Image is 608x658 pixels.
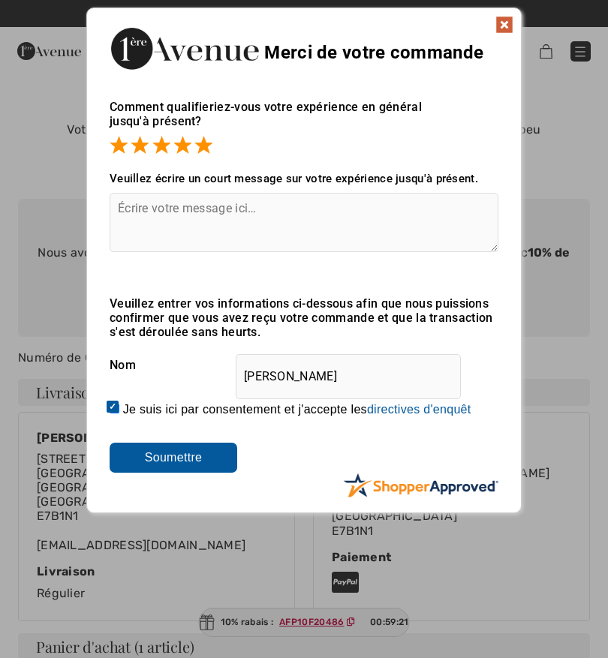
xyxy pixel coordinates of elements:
[110,23,260,74] img: Merci de votre commande
[110,85,498,157] div: Comment qualifieriez-vous votre expérience en général jusqu'à présent?
[123,403,471,416] label: Je suis ici par consentement et j'accepte les
[264,42,483,63] span: Merci de votre commande
[110,296,498,339] div: Veuillez entrer vos informations ci-dessous afin que nous puissions confirmer que vous avez reçu ...
[367,403,471,416] a: directives d'enquêt
[110,443,237,473] input: Soumettre
[110,347,498,384] div: Nom
[495,16,513,34] img: x
[110,172,498,185] div: Veuillez écrire un court message sur votre expérience jusqu'à présent.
